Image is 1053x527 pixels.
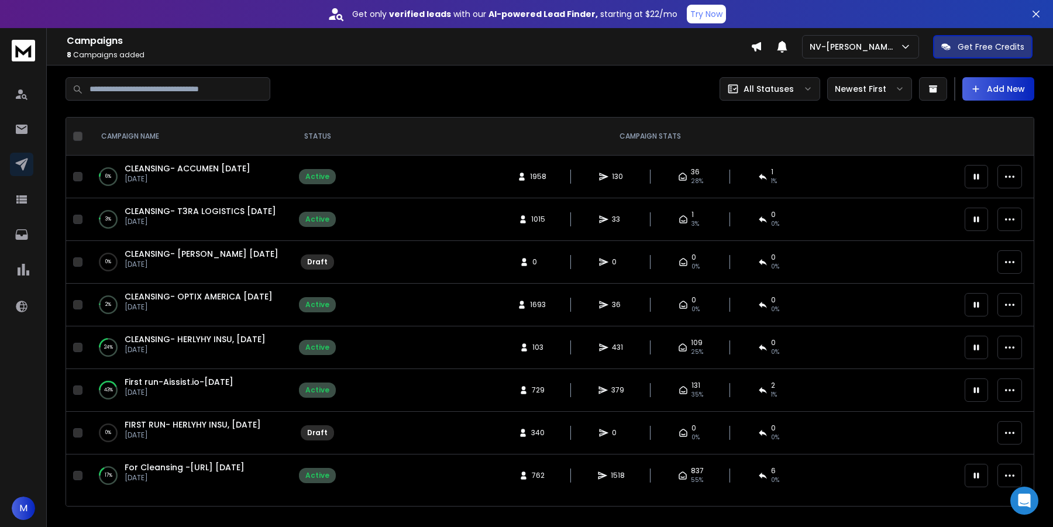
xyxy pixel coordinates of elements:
span: 0 [771,210,776,219]
span: 0% [691,433,700,442]
span: 0 [691,295,696,305]
span: 130 [612,172,624,181]
span: 6 [771,466,776,476]
td: 0%CLEANSING- [PERSON_NAME] [DATE][DATE] [87,241,292,284]
span: 28 % [691,177,703,186]
p: Campaigns added [67,50,751,60]
p: [DATE] [125,345,266,354]
span: 0 [612,257,624,267]
span: 0 % [771,305,779,314]
p: Get only with our starting at $22/mo [352,8,677,20]
span: 0% [771,433,779,442]
span: 35 % [691,390,703,399]
span: 33 [612,215,624,224]
a: CLEANSING- [PERSON_NAME] [DATE] [125,248,278,260]
a: CLEANSING- T3RA LOGISTICS [DATE] [125,205,276,217]
a: CLEANSING- ACCUMEN [DATE] [125,163,250,174]
span: 837 [691,466,704,476]
span: 36 [691,167,700,177]
button: M [12,497,35,520]
span: First run-Aissist.io-[DATE] [125,376,233,388]
span: 1 % [771,177,777,186]
span: 0 % [771,476,779,485]
span: 0% [691,262,700,271]
img: logo [12,40,35,61]
th: STATUS [292,118,343,156]
th: CAMPAIGN NAME [87,118,292,156]
span: 1015 [531,215,545,224]
p: [DATE] [125,217,276,226]
span: 1693 [530,300,546,309]
p: 43 % [104,384,113,396]
p: [DATE] [125,174,250,184]
span: 340 [531,428,545,438]
p: 24 % [104,342,113,353]
span: 0 [771,338,776,347]
span: 109 [691,338,703,347]
p: NV-[PERSON_NAME] [810,41,900,53]
span: 0 [771,423,776,433]
p: [DATE] [125,430,261,440]
p: [DATE] [125,302,273,312]
span: 0 [771,253,776,262]
div: Active [305,172,329,181]
button: Try Now [687,5,726,23]
td: 0%FIRST RUN- HERLYHY INSU, [DATE][DATE] [87,412,292,454]
p: All Statuses [744,83,794,95]
span: 1518 [611,471,625,480]
div: Active [305,471,329,480]
span: 1958 [530,172,546,181]
span: 2 [771,381,775,390]
span: 131 [691,381,700,390]
td: 6%CLEANSING- ACCUMEN [DATE][DATE] [87,156,292,198]
td: 2%CLEANSING- OPTIX AMERICA [DATE][DATE] [87,284,292,326]
span: CLEANSING- OPTIX AMERICA [DATE] [125,291,273,302]
button: Newest First [827,77,912,101]
div: Active [305,215,329,224]
span: 0 % [771,219,779,229]
span: 103 [532,343,544,352]
strong: verified leads [389,8,451,20]
div: Active [305,300,329,309]
span: For Cleansing -[URL] [DATE] [125,461,245,473]
span: 3 % [691,219,699,229]
span: 25 % [691,347,703,357]
a: CLEANSING- HERLYHY INSU, [DATE] [125,333,266,345]
a: FIRST RUN- HERLYHY INSU, [DATE] [125,419,261,430]
p: 0 % [105,427,111,439]
p: 3 % [105,213,111,225]
p: Get Free Credits [958,41,1024,53]
p: 17 % [105,470,112,481]
td: 17%For Cleansing -[URL] [DATE][DATE] [87,454,292,497]
span: 379 [611,385,624,395]
td: 24%CLEANSING- HERLYHY INSU, [DATE][DATE] [87,326,292,369]
span: 0% [771,262,779,271]
span: 0 [771,295,776,305]
td: 43%First run-Aissist.io-[DATE][DATE] [87,369,292,412]
span: 0 % [771,347,779,357]
span: 0 [532,257,544,267]
span: 1 [691,210,694,219]
th: CAMPAIGN STATS [343,118,958,156]
div: Draft [307,257,328,267]
span: 729 [532,385,545,395]
button: Get Free Credits [933,35,1033,58]
span: 0 [612,428,624,438]
div: Open Intercom Messenger [1010,487,1038,515]
p: [DATE] [125,473,245,483]
div: Draft [307,428,328,438]
span: 8 [67,50,71,60]
p: [DATE] [125,388,233,397]
div: Active [305,343,329,352]
span: 55 % [691,476,703,485]
strong: AI-powered Lead Finder, [488,8,598,20]
p: 2 % [105,299,111,311]
h1: Campaigns [67,34,751,48]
